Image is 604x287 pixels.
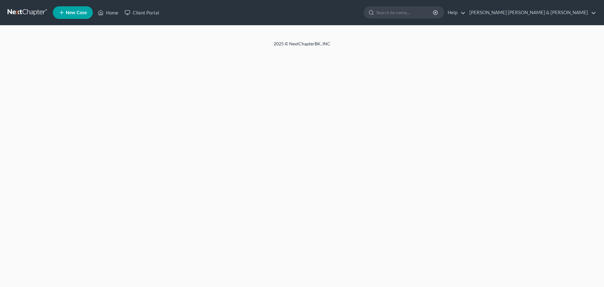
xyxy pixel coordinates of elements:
[445,7,466,18] a: Help
[466,7,596,18] a: [PERSON_NAME] [PERSON_NAME] & [PERSON_NAME]
[95,7,121,18] a: Home
[376,7,434,18] input: Search by name...
[123,41,481,52] div: 2025 © NextChapterBK, INC
[66,10,87,15] span: New Case
[121,7,162,18] a: Client Portal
